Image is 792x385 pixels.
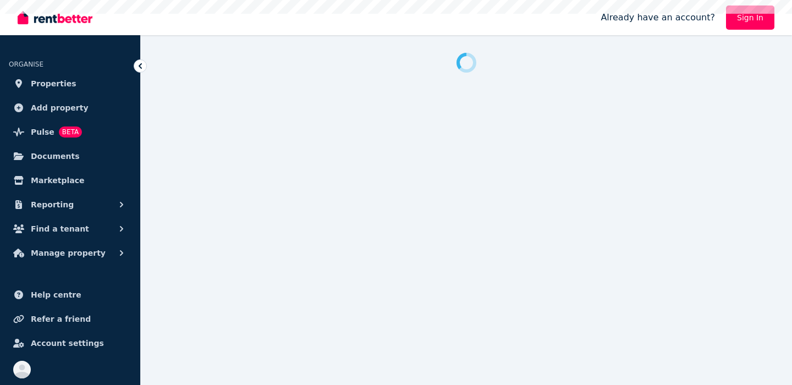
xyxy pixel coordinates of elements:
button: Find a tenant [9,218,131,240]
span: Properties [31,77,76,90]
span: Refer a friend [31,312,91,326]
a: PulseBETA [9,121,131,143]
span: Marketplace [31,174,84,187]
button: Reporting [9,194,131,216]
a: Add property [9,97,131,119]
button: Manage property [9,242,131,264]
a: Sign In [726,5,774,30]
span: Manage property [31,246,106,260]
a: Properties [9,73,131,95]
a: Account settings [9,332,131,354]
span: Pulse [31,125,54,139]
span: ORGANISE [9,61,43,68]
a: Documents [9,145,131,167]
img: RentBetter [18,9,92,26]
a: Help centre [9,284,131,306]
span: Already have an account? [601,11,715,24]
span: Help centre [31,288,81,301]
span: BETA [59,127,82,137]
span: Add property [31,101,89,114]
a: Marketplace [9,169,131,191]
span: Find a tenant [31,222,89,235]
span: Documents [31,150,80,163]
a: Refer a friend [9,308,131,330]
span: Account settings [31,337,104,350]
span: Reporting [31,198,74,211]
